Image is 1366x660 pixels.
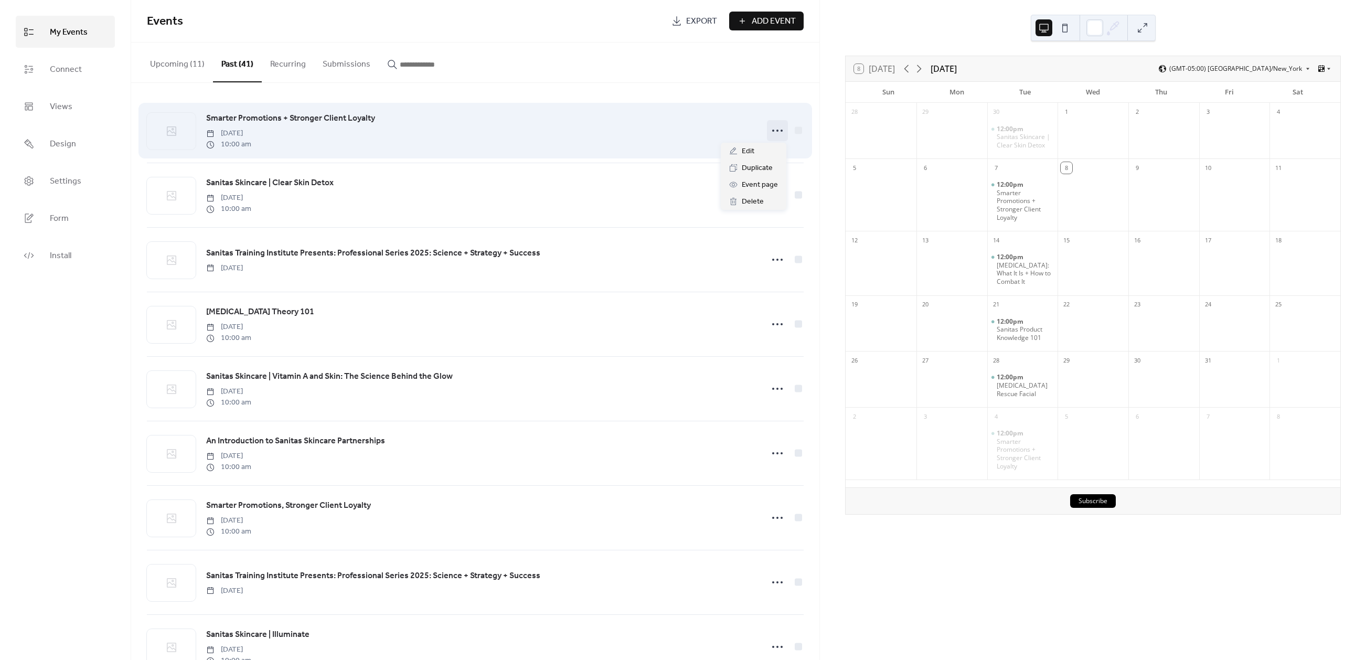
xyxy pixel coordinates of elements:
a: Design [16,127,115,159]
span: Export [686,15,717,28]
span: 12:00pm [997,253,1025,261]
div: 2 [849,411,860,422]
div: 15 [1061,235,1072,246]
span: [DATE] [206,322,251,333]
span: 10:00 am [206,204,251,215]
div: 4 [1273,107,1284,118]
div: 3 [1202,107,1214,118]
div: 17 [1202,235,1214,246]
div: 4 [990,411,1002,422]
div: 11 [1273,162,1284,174]
div: 8 [1061,162,1072,174]
span: Add Event [752,15,796,28]
div: 22 [1061,299,1072,311]
span: [MEDICAL_DATA] Theory 101 [206,306,314,318]
div: 20 [920,299,931,311]
a: Smarter Promotions, Stronger Client Loyalty [206,499,371,513]
div: Smarter Promotions + Stronger Client Loyalty [987,429,1058,470]
span: 12:00pm [997,125,1025,133]
div: 30 [1132,355,1143,366]
span: [DATE] [206,263,243,274]
span: 10:00 am [206,526,251,537]
span: 10:00 am [206,397,251,408]
span: Sanitas Training Institute Presents: Professional Series 2025: Science + Strategy + Success [206,570,540,582]
span: Sanitas Skincare | Clear Skin Detox [206,177,334,189]
div: 27 [920,355,931,366]
span: Connect [50,61,82,78]
div: Thu [1127,82,1196,103]
div: Sanitas Skincare | Clear Skin Detox [997,133,1054,149]
div: 6 [1132,411,1143,422]
div: 7 [990,162,1002,174]
span: [DATE] [206,515,251,526]
span: 12:00pm [997,429,1025,438]
button: Add Event [729,12,804,30]
a: An Introduction to Sanitas Skincare Partnerships [206,434,385,448]
div: Sat [1264,82,1332,103]
span: Event page [742,179,778,191]
div: 28 [849,107,860,118]
a: Sanitas Training Institute Presents: Professional Series 2025: Science + Strategy + Success [206,569,540,583]
span: (GMT-05:00) [GEOGRAPHIC_DATA]/New_York [1169,66,1302,72]
div: Fri [1196,82,1264,103]
span: Sanitas Skincare | Illuminate [206,629,310,641]
div: 28 [990,355,1002,366]
a: Sanitas Skincare | Vitamin A and Skin: The Science Behind the Glow [206,370,453,384]
div: 14 [990,235,1002,246]
a: My Events [16,16,115,48]
div: 29 [1061,355,1072,366]
span: My Events [50,24,88,40]
span: Events [147,10,183,33]
div: [MEDICAL_DATA] Rescue Facial [997,381,1054,398]
div: 2 [1132,107,1143,118]
a: Sanitas Training Institute Presents: Professional Series 2025: Science + Strategy + Success [206,247,540,260]
span: Smarter Promotions, Stronger Client Loyalty [206,499,371,512]
div: 5 [1061,411,1072,422]
span: [DATE] [206,644,251,655]
div: Mon [922,82,990,103]
div: Smarter Promotions + Stronger Client Loyalty [997,438,1054,470]
span: 10:00 am [206,139,251,150]
div: 8 [1273,411,1284,422]
span: Form [50,210,69,227]
div: Smarter Promotions + Stronger Client Loyalty [997,189,1054,221]
div: 1 [1061,107,1072,118]
div: 30 [990,107,1002,118]
div: 1 [1273,355,1284,366]
span: Design [50,136,76,152]
button: Subscribe [1070,494,1116,508]
div: 6 [920,162,931,174]
div: 18 [1273,235,1284,246]
span: Edit [742,145,754,158]
div: 5 [849,162,860,174]
div: 23 [1132,299,1143,311]
div: 24 [1202,299,1214,311]
span: 12:00pm [997,180,1025,189]
span: [DATE] [206,128,251,139]
a: Views [16,90,115,122]
div: Dry Skin Rescue Facial [987,373,1058,398]
div: Sun [854,82,922,103]
a: Export [664,12,725,30]
span: 10:00 am [206,462,251,473]
span: [DATE] [206,386,251,397]
span: [DATE] [206,586,243,597]
span: Duplicate [742,162,773,175]
a: Settings [16,165,115,197]
a: Install [16,239,115,271]
span: 12:00pm [997,317,1025,326]
div: [DATE] [931,62,957,75]
div: 13 [920,235,931,246]
div: Wed [1059,82,1127,103]
div: 29 [920,107,931,118]
span: Delete [742,196,764,208]
a: Sanitas Skincare | Clear Skin Detox [206,176,334,190]
span: [DATE] [206,451,251,462]
span: [DATE] [206,193,251,204]
div: [MEDICAL_DATA]: What It Is + How to Combat It [997,261,1054,286]
div: Sanitas Product Knowledge 101 [997,325,1054,342]
div: 7 [1202,411,1214,422]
